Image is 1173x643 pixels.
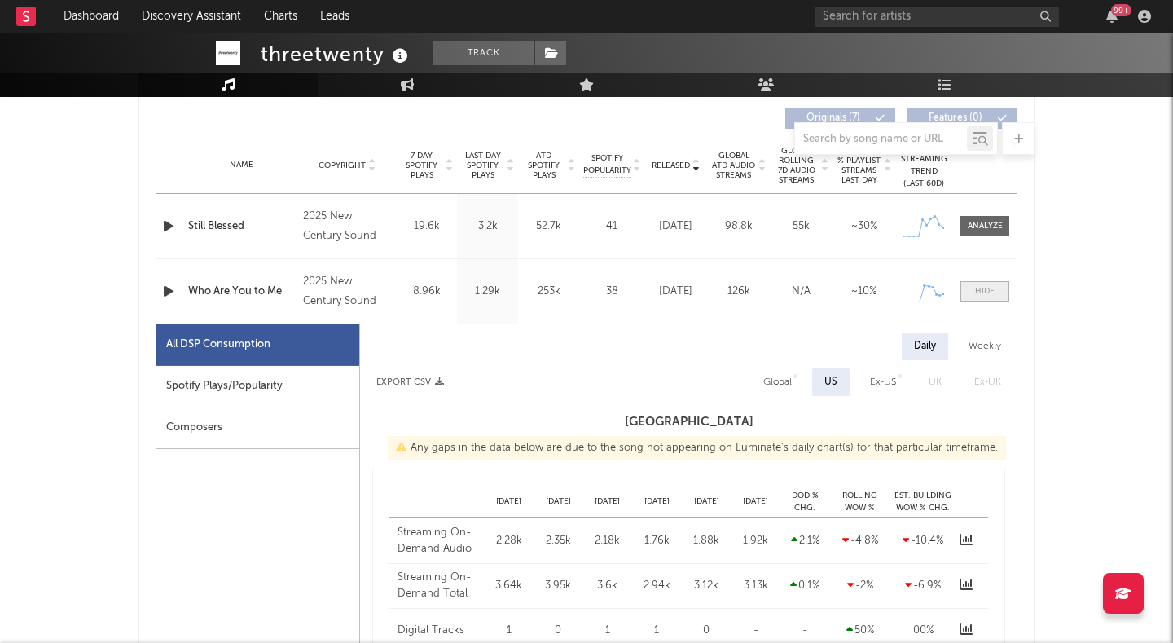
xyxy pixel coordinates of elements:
div: Streaming On-Demand Audio [398,525,480,557]
div: 38 [583,284,640,300]
div: [DATE] [682,495,731,508]
button: 99+ [1106,10,1118,23]
div: 1.92k [735,533,776,549]
a: Who Are You to Me [188,284,295,300]
div: 2.18k [587,533,629,549]
div: 0 [686,623,727,639]
div: Global Streaming Trend (Last 60D) [899,141,948,190]
div: 3.6k [587,578,629,594]
span: Released [652,161,690,170]
div: 50 % [833,623,886,639]
div: - [784,623,825,639]
h3: [GEOGRAPHIC_DATA] [360,412,1017,432]
div: 99 + [1111,4,1131,16]
div: Ex-US [870,372,896,392]
span: ATD Spotify Plays [522,151,565,180]
div: Global [763,372,792,392]
div: 3.12k [686,578,727,594]
div: 0 0 % [894,623,951,639]
div: 1 [488,623,529,639]
span: Features ( 0 ) [918,113,993,123]
div: Streaming On-Demand Total [398,570,480,601]
button: Track [433,41,534,65]
div: ~ 10 % [837,284,891,300]
span: Originals ( 7 ) [796,113,871,123]
div: [DATE] [648,284,703,300]
div: 55k [774,218,828,235]
div: 19.6k [400,218,453,235]
div: 2.35k [538,533,579,549]
div: All DSP Consumption [166,335,270,355]
span: Copyright [319,161,366,170]
span: Last Day Spotify Plays [461,151,504,180]
div: 3.64k [488,578,529,594]
div: [DATE] [731,495,780,508]
div: -4.8 % [833,533,886,549]
div: All DSP Consumption [156,324,359,366]
div: 3.2k [461,218,514,235]
div: threetwenty [261,41,412,68]
div: 8.96k [400,284,453,300]
input: Search for artists [815,7,1059,27]
button: Export CSV [376,377,444,387]
div: US [824,372,837,392]
div: - [735,623,776,639]
div: 2.94k [636,578,678,594]
div: Weekly [956,333,1013,360]
div: N/A [774,284,828,300]
div: 1.76k [636,533,678,549]
div: [DATE] [534,495,583,508]
div: -6.9 % [894,578,951,594]
div: -10.4 % [894,533,951,549]
div: Any gaps in the data below are due to the song not appearing on Luminate's daily chart(s) for tha... [388,436,1006,460]
div: DoD % Chg. [780,490,829,513]
div: 2025 New Century Sound [303,272,392,311]
div: 98.8k [711,218,766,235]
span: Global ATD Audio Streams [711,151,756,180]
span: Spotify Popularity [583,152,631,177]
div: 3.95k [538,578,579,594]
div: Composers [156,407,359,449]
input: Search by song name or URL [795,133,967,146]
div: 0.1 % [784,578,825,594]
div: [DATE] [648,218,703,235]
button: Features(0) [907,108,1017,129]
div: Name [188,159,295,171]
span: Global Rolling 7D Audio Streams [774,146,819,185]
div: 0 [538,623,579,639]
button: Originals(7) [785,108,895,129]
div: [DATE] [583,495,633,508]
a: Still Blessed [188,218,295,235]
div: 1.29k [461,284,514,300]
div: 1 [636,623,678,639]
div: -2 % [833,578,886,594]
div: [DATE] [484,495,534,508]
div: Digital Tracks [398,623,480,639]
div: Est. Building WoW % Chg. [890,490,956,513]
div: 2025 New Century Sound [303,207,392,246]
span: Estimated % Playlist Streams Last Day [837,146,881,185]
div: 126k [711,284,766,300]
div: 52.7k [522,218,575,235]
div: 41 [583,218,640,235]
div: 1.88k [686,533,727,549]
div: [DATE] [632,495,682,508]
div: Daily [902,333,948,360]
span: 7 Day Spotify Plays [400,151,443,180]
div: 2.1 % [784,533,825,549]
div: 253k [522,284,575,300]
div: Spotify Plays/Popularity [156,366,359,407]
div: 3.13k [735,578,776,594]
div: ~ 30 % [837,218,891,235]
div: Rolling WoW % Chg. [829,490,890,513]
div: 2.28k [488,533,529,549]
div: 1 [587,623,629,639]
